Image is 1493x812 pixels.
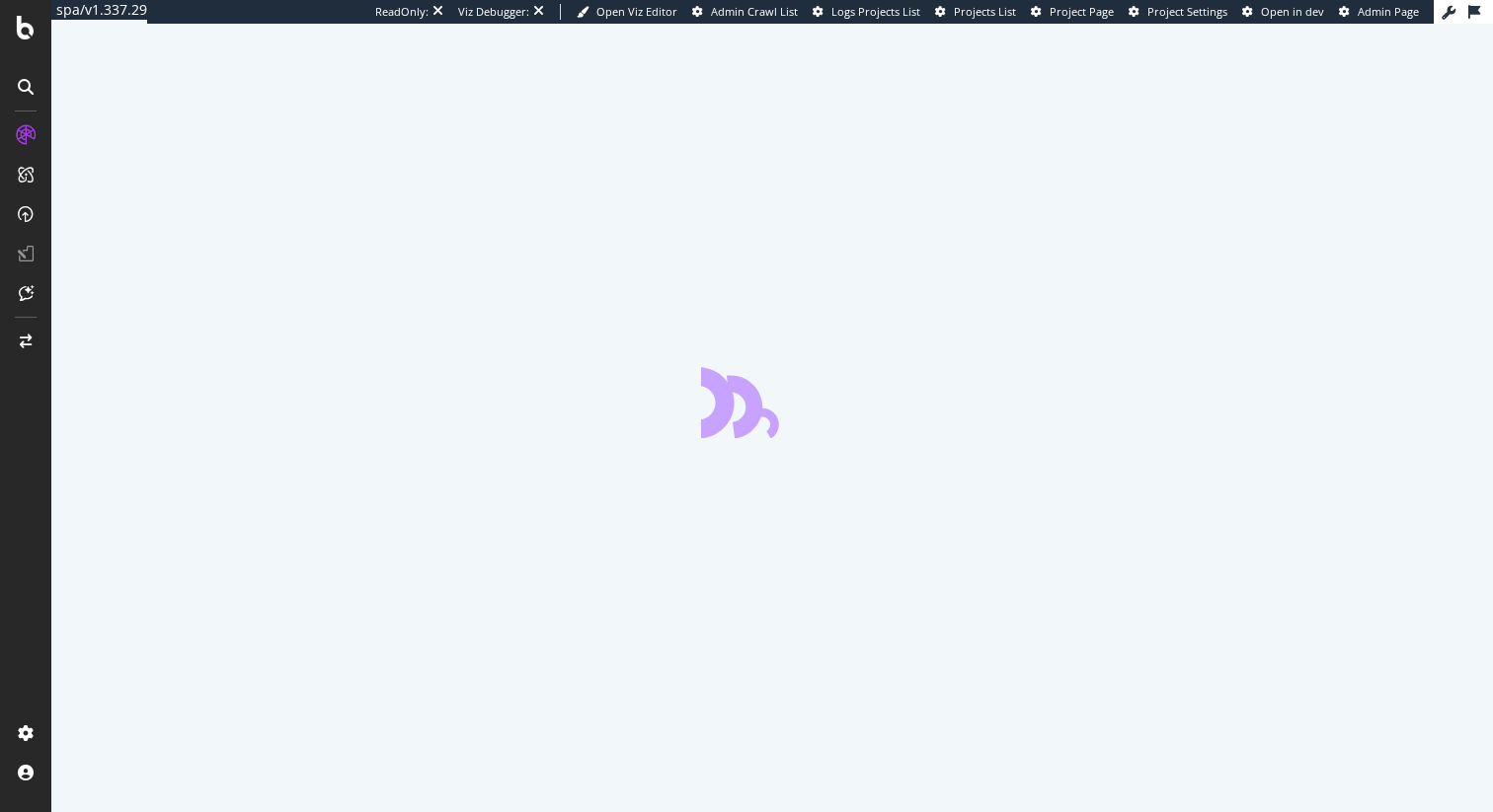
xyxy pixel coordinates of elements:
[701,367,843,438] div: animation
[935,4,1016,20] a: Projects List
[831,4,920,19] span: Logs Projects List
[813,4,920,20] a: Logs Projects List
[954,4,1016,19] span: Projects List
[596,4,677,19] span: Open Viz Editor
[1031,4,1114,20] a: Project Page
[1147,4,1227,19] span: Project Settings
[375,4,429,20] div: ReadOnly:
[577,4,677,20] a: Open Viz Editor
[458,4,529,20] div: Viz Debugger:
[1261,4,1324,19] span: Open in dev
[1129,4,1227,20] a: Project Settings
[711,4,798,19] span: Admin Crawl List
[1050,4,1114,19] span: Project Page
[692,4,798,20] a: Admin Crawl List
[1358,4,1419,19] span: Admin Page
[1242,4,1324,20] a: Open in dev
[1339,4,1419,20] a: Admin Page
